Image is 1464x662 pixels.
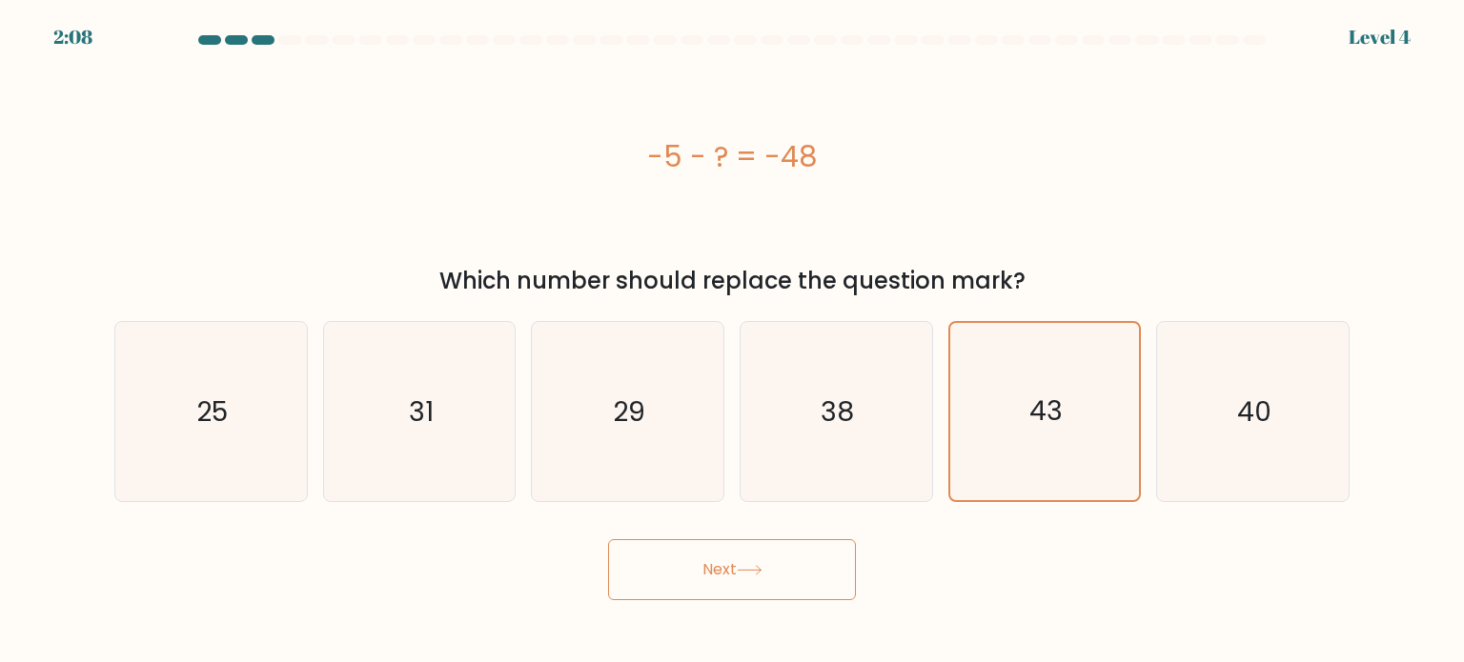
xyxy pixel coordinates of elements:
button: Next [608,539,856,600]
div: 2:08 [53,23,92,51]
text: 38 [822,391,855,430]
text: 43 [1029,392,1063,430]
text: 40 [1237,391,1271,430]
div: Which number should replace the question mark? [126,264,1338,298]
text: 31 [409,391,434,430]
text: 25 [197,391,229,430]
div: Level 4 [1349,23,1411,51]
text: 29 [614,391,646,430]
div: -5 - ? = -48 [114,135,1350,178]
